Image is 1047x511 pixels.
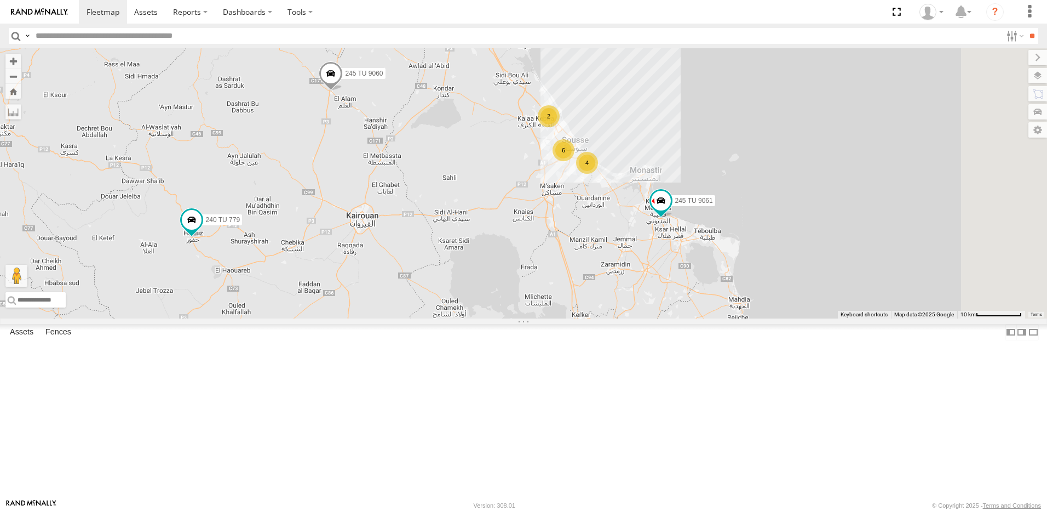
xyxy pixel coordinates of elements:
button: Keyboard shortcuts [841,311,888,319]
label: Dock Summary Table to the Left [1005,324,1016,340]
span: Map data ©2025 Google [894,311,954,317]
label: Hide Summary Table [1028,324,1039,340]
a: Terms (opens in new tab) [1031,313,1042,317]
button: Zoom Home [5,84,21,99]
div: 4 [576,152,598,174]
a: Terms and Conditions [983,502,1041,509]
button: Zoom in [5,54,21,69]
div: © Copyright 2025 - [932,502,1041,509]
span: 240 TU 779 [206,215,240,223]
label: Measure [5,104,21,120]
span: 245 TU 9060 [345,70,383,77]
span: 10 km [960,311,976,317]
button: Map Scale: 10 km per 80 pixels [957,311,1025,319]
label: Fences [40,325,77,340]
label: Dock Summary Table to the Right [1016,324,1027,340]
div: 2 [538,105,560,127]
img: rand-logo.svg [11,8,68,16]
label: Assets [4,325,39,340]
label: Search Filter Options [1002,28,1026,44]
i: ? [986,3,1004,21]
label: Search Query [23,28,32,44]
span: 245 TU 9061 [675,197,713,205]
div: 6 [553,139,574,161]
div: Nejah Benkhalifa [916,4,947,20]
button: Drag Pegman onto the map to open Street View [5,265,27,287]
label: Map Settings [1028,122,1047,138]
a: Visit our Website [6,500,56,511]
button: Zoom out [5,69,21,84]
div: Version: 308.01 [474,502,515,509]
